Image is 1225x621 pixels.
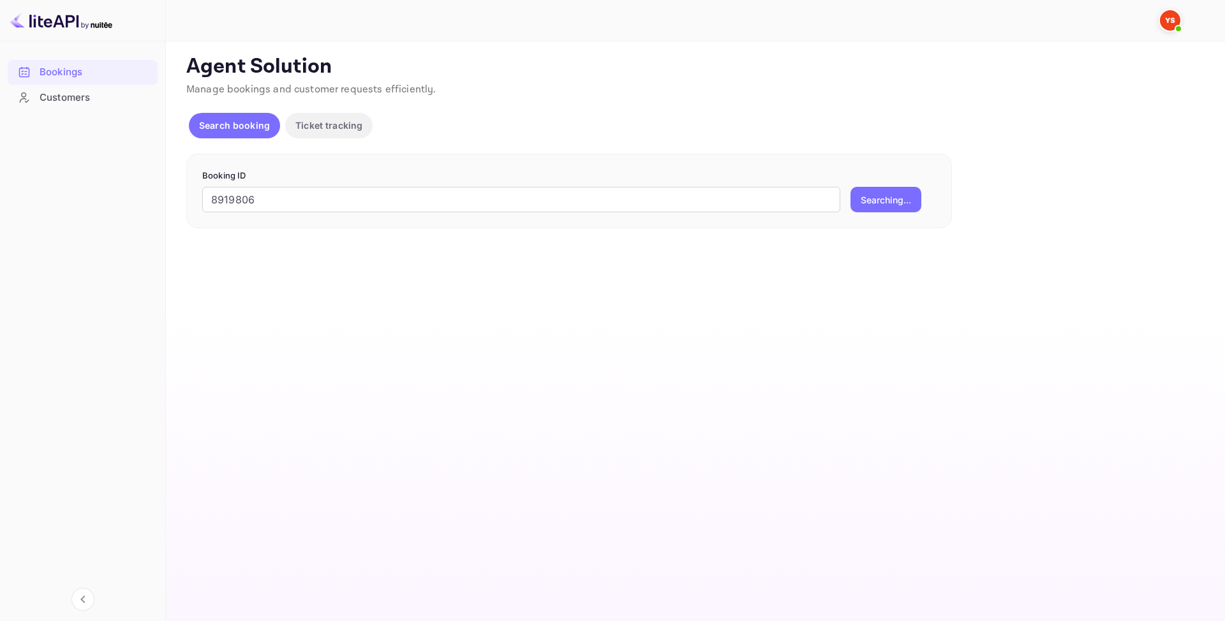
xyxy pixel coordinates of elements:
[10,10,112,31] img: LiteAPI logo
[40,65,151,80] div: Bookings
[71,588,94,611] button: Collapse navigation
[8,85,158,110] div: Customers
[199,119,270,132] p: Search booking
[202,187,840,212] input: Enter Booking ID (e.g., 63782194)
[8,85,158,109] a: Customers
[8,60,158,84] a: Bookings
[850,187,921,212] button: Searching...
[40,91,151,105] div: Customers
[186,54,1202,80] p: Agent Solution
[186,83,436,96] span: Manage bookings and customer requests efficiently.
[8,60,158,85] div: Bookings
[295,119,362,132] p: Ticket tracking
[202,170,936,182] p: Booking ID
[1160,10,1180,31] img: Yandex Support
